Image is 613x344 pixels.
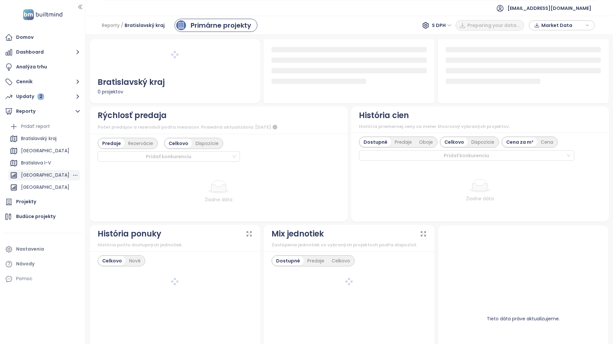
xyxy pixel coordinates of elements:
[272,256,304,265] div: Dostupné
[21,135,57,143] div: Bratislavský kraj
[8,146,80,156] div: [GEOGRAPHIC_DATA]
[467,22,520,29] span: Preparing your data...
[192,139,222,148] div: Dispozície
[8,134,80,144] div: Bratislavský kraj
[8,158,80,168] div: Bratislava I-V
[16,212,56,221] div: Budúce projekty
[175,19,257,32] a: primary
[21,8,64,21] img: logo
[468,137,498,147] div: Dispozície
[8,170,80,181] div: [GEOGRAPHIC_DATA]
[359,123,601,130] div: História priemernej ceny za meter štvorcový vybraných projektov.
[432,20,452,30] span: S DPH
[125,19,165,31] span: Bratislavský kraj
[102,19,120,31] span: Reporty
[328,256,354,265] div: Celkovo
[117,196,321,203] div: Žiadne dáta
[271,228,324,240] div: Mix jednotiek
[507,0,591,16] span: [EMAIL_ADDRESS][DOMAIN_NAME]
[21,183,69,191] div: [GEOGRAPHIC_DATA]
[503,137,537,147] div: Cena za m²
[16,33,34,41] div: Domov
[98,242,253,248] div: História počtu dostupných jednotiek.
[532,20,591,30] div: button
[304,256,328,265] div: Predaje
[99,139,125,148] div: Predaje
[3,31,82,44] a: Domov
[98,123,340,131] div: Počet predajov a rezervácií podľa mesiacov. Posledná aktualizácia: [DATE]
[98,228,161,240] div: História ponuky
[16,92,44,101] div: Updaty
[8,121,80,132] div: Pridať report
[537,137,557,147] div: Cena
[16,245,44,253] div: Nastavenia
[8,182,80,193] div: [GEOGRAPHIC_DATA]
[3,46,82,59] button: Dashboard
[3,210,82,223] a: Budúce projekty
[360,137,391,147] div: Dostupné
[16,260,35,268] div: Návody
[378,195,582,202] div: Žiadne dáta
[3,105,82,118] button: Reporty
[125,139,157,148] div: Rezervácie
[165,139,192,148] div: Celkovo
[16,198,36,206] div: Projekty
[359,109,409,122] div: História cien
[121,19,123,31] span: /
[16,63,47,71] div: Analýza trhu
[98,109,167,122] div: Rýchlosť predaja
[3,258,82,271] a: Návody
[21,122,50,131] div: Pridať report
[3,75,82,88] button: Cenník
[271,242,427,248] div: Zastúpenie jednotiek vo vybraných projektoch podľa dispozícií.
[3,61,82,74] a: Analýza trhu
[3,272,82,285] div: Pomoc
[21,159,51,167] div: Bratislava I-V
[191,20,251,30] div: Primárne projekty
[16,275,33,283] div: Pomoc
[415,137,436,147] div: Oboje
[21,171,69,179] div: [GEOGRAPHIC_DATA]
[3,90,82,103] button: Updaty 2
[98,76,253,88] div: Bratislavský kraj
[99,256,126,265] div: Celkovo
[98,88,253,95] div: 0 projektov
[456,20,524,31] button: Preparing your data...
[391,137,415,147] div: Predaje
[126,256,144,265] div: Nové
[541,20,584,30] span: Market Data
[3,195,82,209] a: Projekty
[3,243,82,256] a: Nastavenia
[441,137,468,147] div: Celkovo
[37,93,44,100] div: 2
[21,147,69,155] div: [GEOGRAPHIC_DATA]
